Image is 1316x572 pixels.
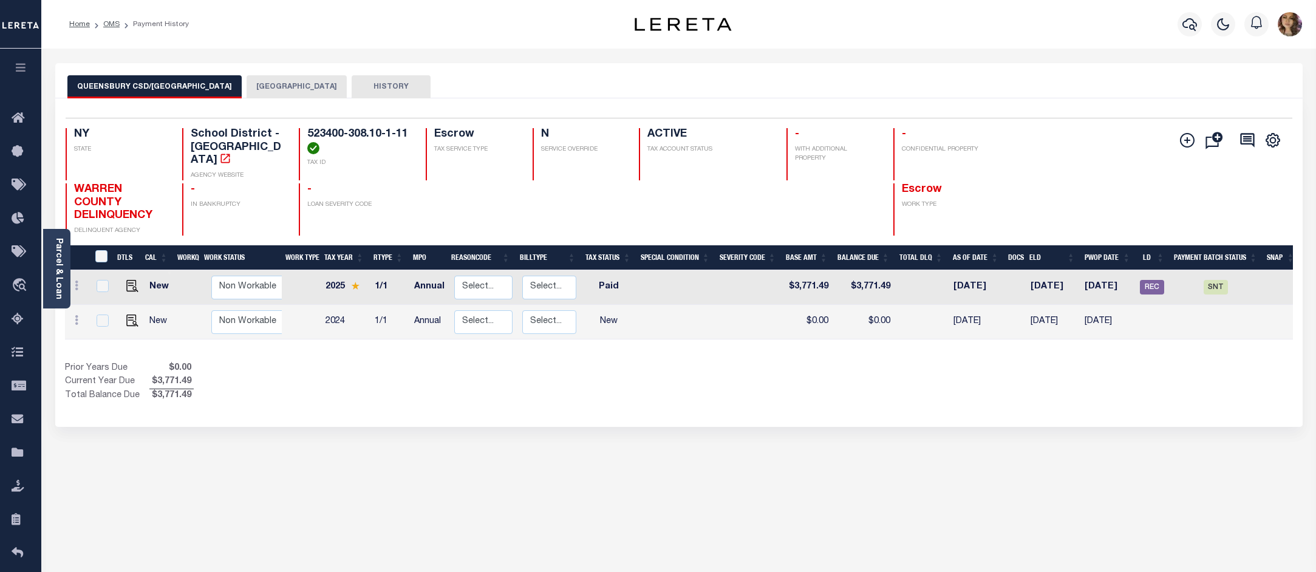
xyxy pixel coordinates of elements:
td: Current Year Due [65,375,149,389]
th: Tax Year: activate to sort column ascending [319,245,369,270]
p: CONFIDENTIAL PROPERTY [902,145,995,154]
th: LD: activate to sort column ascending [1136,245,1170,270]
th: Work Type [281,245,319,270]
p: TAX ID [307,158,411,168]
th: Work Status [199,245,282,270]
td: [DATE] [949,305,1004,339]
a: OMS [103,21,120,28]
td: Prior Years Due [65,362,149,375]
th: Severity Code: activate to sort column ascending [715,245,781,270]
td: [DATE] [1080,270,1136,305]
span: - [795,129,799,140]
td: [DATE] [949,270,1004,305]
p: DELINQUENT AGENCY [74,226,168,236]
p: TAX SERVICE TYPE [434,145,517,154]
th: As of Date: activate to sort column ascending [948,245,1004,270]
h4: ACTIVE [647,128,772,141]
span: - [191,184,195,195]
span: - [307,184,312,195]
td: $0.00 [833,305,895,339]
td: 2025 [321,270,370,305]
span: $3,771.49 [149,389,194,403]
th: SNAP: activate to sort column ascending [1262,245,1299,270]
h4: School District - [GEOGRAPHIC_DATA] [191,128,284,168]
h4: NY [74,128,168,141]
span: SNT [1204,280,1228,295]
span: Escrow [902,184,942,195]
span: - [902,129,906,140]
button: [GEOGRAPHIC_DATA] [247,75,347,98]
li: Payment History [120,19,189,30]
th: &nbsp;&nbsp;&nbsp;&nbsp;&nbsp;&nbsp;&nbsp;&nbsp;&nbsp;&nbsp; [65,245,88,270]
td: 1/1 [370,270,409,305]
button: QUEENSBURY CSD/[GEOGRAPHIC_DATA] [67,75,242,98]
img: logo-dark.svg [635,18,732,31]
th: Tax Status: activate to sort column ascending [581,245,636,270]
p: SERVICE OVERRIDE [541,145,624,154]
p: WITH ADDITIONAL PROPERTY [795,145,878,163]
td: Annual [409,305,449,339]
a: REC [1140,283,1164,291]
h4: 523400-308.10-1-11 [307,128,411,154]
td: Total Balance Due [65,389,149,403]
span: REC [1140,280,1164,295]
td: New [145,270,179,305]
span: $0.00 [149,362,194,375]
th: Balance Due: activate to sort column ascending [833,245,895,270]
td: 2024 [321,305,370,339]
a: Home [69,21,90,28]
td: Annual [409,270,449,305]
a: Parcel & Loan [54,238,63,299]
th: CAL: activate to sort column ascending [140,245,172,270]
p: LOAN SEVERITY CODE [307,200,411,209]
th: BillType: activate to sort column ascending [515,245,581,270]
th: RType: activate to sort column ascending [369,245,408,270]
p: TAX ACCOUNT STATUS [647,145,772,154]
td: Paid [581,270,636,305]
th: Total DLQ: activate to sort column ascending [895,245,948,270]
th: Special Condition: activate to sort column ascending [636,245,715,270]
i: travel_explore [12,278,31,294]
p: IN BANKRUPTCY [191,200,284,209]
td: $0.00 [782,305,833,339]
td: $3,771.49 [833,270,895,305]
td: $3,771.49 [782,270,833,305]
h4: Escrow [434,128,517,141]
td: [DATE] [1026,270,1080,305]
button: HISTORY [352,75,431,98]
th: WorkQ [172,245,199,270]
td: New [145,305,179,339]
img: Star.svg [351,282,360,290]
td: [DATE] [1026,305,1080,339]
p: STATE [74,145,168,154]
p: AGENCY WEBSITE [191,171,284,180]
td: [DATE] [1080,305,1136,339]
th: MPO [408,245,446,270]
th: Docs [1003,245,1025,270]
th: Payment Batch Status: activate to sort column ascending [1169,245,1262,270]
td: New [581,305,636,339]
th: PWOP Date: activate to sort column ascending [1080,245,1136,270]
th: DTLS [112,245,140,270]
th: ReasonCode: activate to sort column ascending [446,245,514,270]
th: ELD: activate to sort column ascending [1025,245,1080,270]
td: 1/1 [370,305,409,339]
span: WARREN COUNTY DELINQUENCY [74,184,152,221]
span: $3,771.49 [149,375,194,389]
th: Base Amt: activate to sort column ascending [781,245,833,270]
a: SNT [1204,283,1228,291]
th: &nbsp; [88,245,113,270]
p: WORK TYPE [902,200,995,209]
h4: N [541,128,624,141]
